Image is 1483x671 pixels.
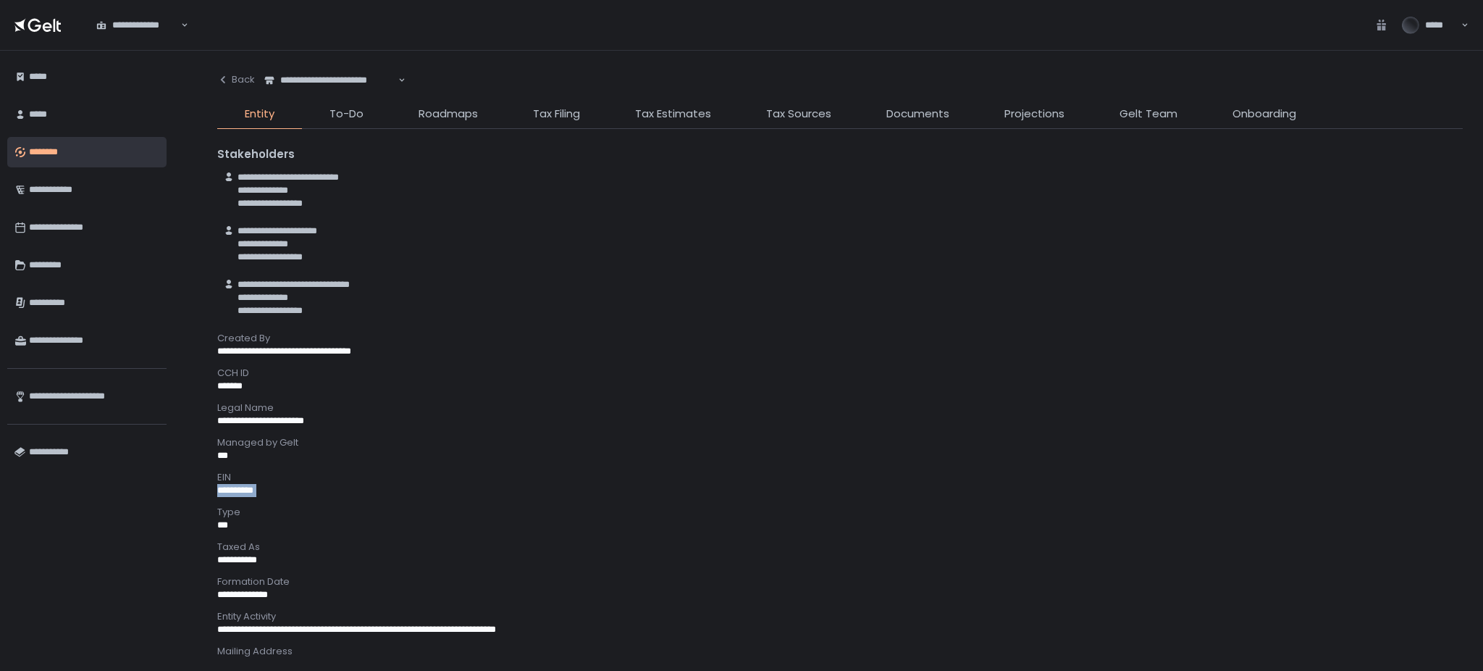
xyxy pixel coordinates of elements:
button: Back [217,65,255,94]
div: Stakeholders [217,146,1463,163]
span: Tax Sources [766,106,831,122]
div: Taxed As [217,541,1463,554]
div: Search for option [255,65,406,96]
div: Formation Date [217,575,1463,588]
span: Projections [1004,106,1064,122]
span: Onboarding [1232,106,1296,122]
span: To-Do [329,106,364,122]
div: Managed by Gelt [217,436,1463,449]
span: Tax Filing [533,106,580,122]
div: CCH ID [217,367,1463,380]
div: Search for option [87,9,188,40]
span: Tax Estimates [635,106,711,122]
div: Back [217,73,255,86]
div: Entity Activity [217,610,1463,623]
span: Documents [886,106,949,122]
div: Type [217,506,1463,519]
span: Roadmaps [419,106,478,122]
div: Created By [217,332,1463,345]
span: Gelt Team [1119,106,1177,122]
div: Legal Name [217,401,1463,414]
input: Search for option [179,18,180,33]
div: Mailing Address [217,645,1463,658]
div: EIN [217,471,1463,484]
span: Entity [245,106,274,122]
input: Search for option [396,73,397,88]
